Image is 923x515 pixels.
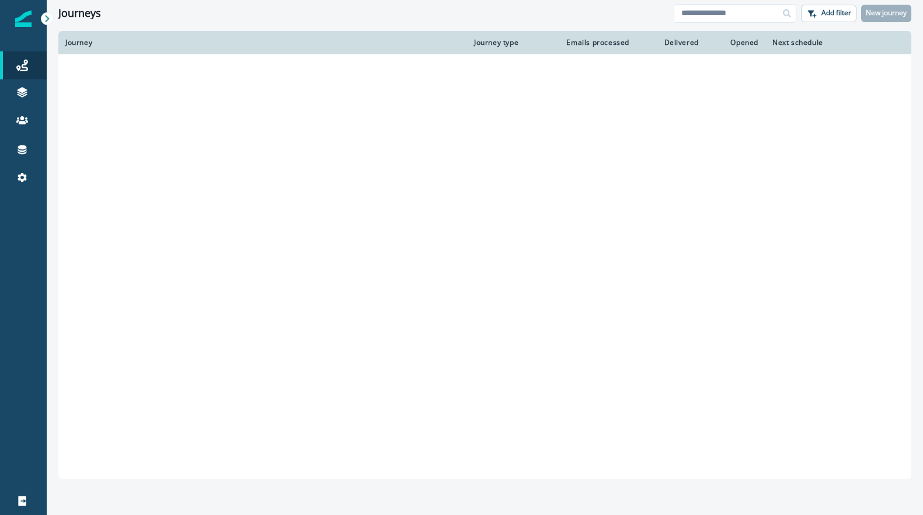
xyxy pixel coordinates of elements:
[821,9,851,17] p: Add filter
[58,7,101,20] h1: Journeys
[562,38,629,47] div: Emails processed
[15,11,32,27] img: Inflection
[65,38,460,47] div: Journey
[861,5,911,22] button: New journey
[643,38,699,47] div: Delivered
[801,5,856,22] button: Add filter
[866,9,907,17] p: New journey
[713,38,758,47] div: Opened
[772,38,875,47] div: Next schedule
[474,38,548,47] div: Journey type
